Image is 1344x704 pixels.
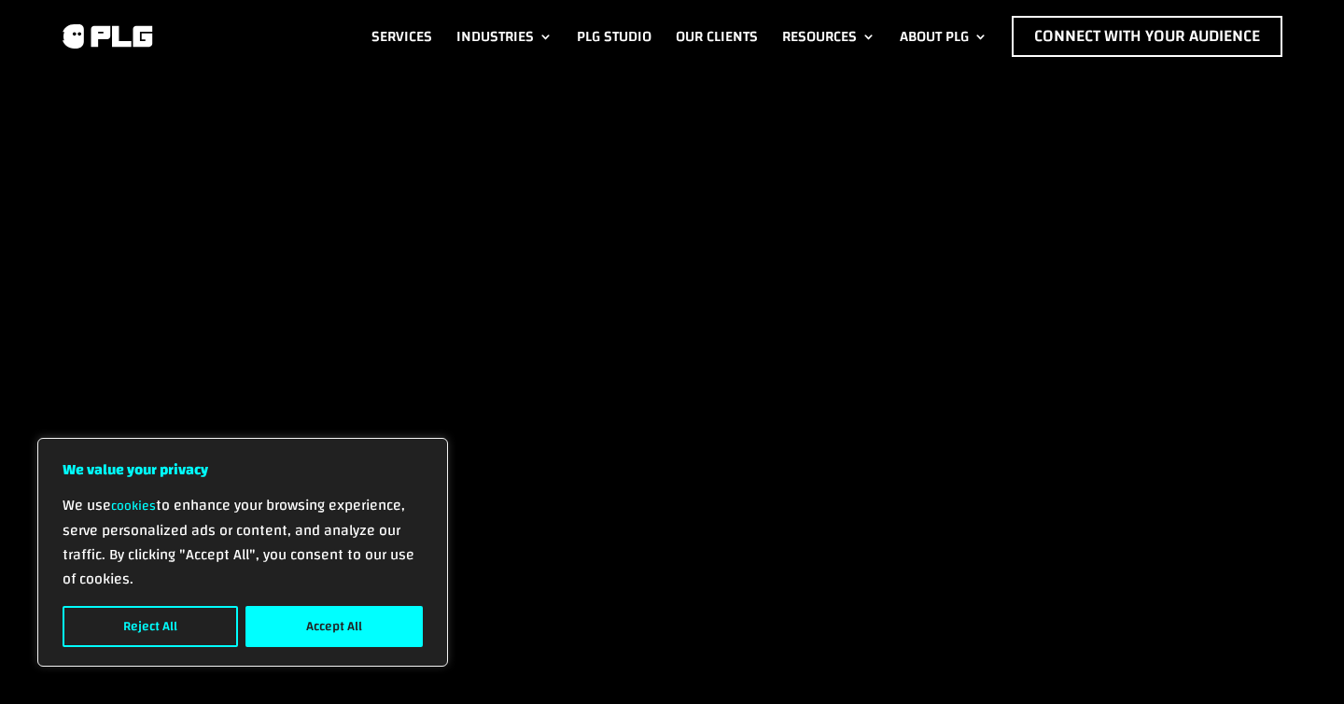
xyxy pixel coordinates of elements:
[245,606,423,647] button: Accept All
[900,16,987,57] a: About PLG
[37,438,448,667] div: We value your privacy
[456,16,553,57] a: Industries
[577,16,651,57] a: PLG Studio
[371,16,432,57] a: Services
[63,458,423,482] p: We value your privacy
[1251,614,1344,704] iframe: Chat Widget
[782,16,875,57] a: Resources
[676,16,758,57] a: Our Clients
[63,606,238,647] button: Reject All
[63,493,423,591] p: We use to enhance your browsing experience, serve personalized ads or content, and analyze our tr...
[111,494,156,518] a: cookies
[1012,16,1282,57] a: Connect with Your Audience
